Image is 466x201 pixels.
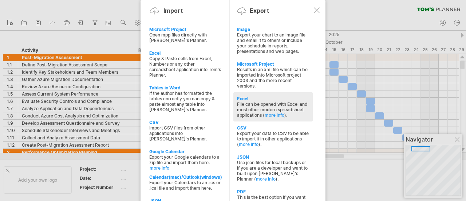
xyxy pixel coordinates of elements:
div: Excel [237,96,309,101]
div: Use json files for local backups or if you are a developer and want to built upon [PERSON_NAME]'s... [237,160,309,182]
div: Export your chart to an image file and email it to others or include your schedule in reports, pr... [237,32,309,54]
div: If the author has formatted the tables correctly you can copy & paste almost any table into [PERS... [149,90,221,112]
div: File can be opened with Excel and most other modern spreadsheet applications ( ). [237,101,309,118]
div: Export [250,7,269,14]
div: Export your data to CSV to be able to import it in other applications ( ). [237,131,309,147]
div: PDF [237,189,309,194]
div: Excel [149,50,221,56]
a: more info [239,142,258,147]
div: Copy & Paste cells from Excel, Numbers or any other spreadsheet application into Tom's Planner. [149,56,221,78]
div: Image [237,27,309,32]
a: more info [150,165,222,171]
div: Microsoft Project [237,61,309,67]
a: more info [256,176,276,182]
div: Results in an xml file which can be imported into Microsoft project 2003 and the more recent vers... [237,67,309,89]
a: more info [265,112,284,118]
div: Import [163,7,183,14]
div: JSON [237,154,309,160]
div: Tables in Word [149,85,221,90]
div: CSV [237,125,309,131]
